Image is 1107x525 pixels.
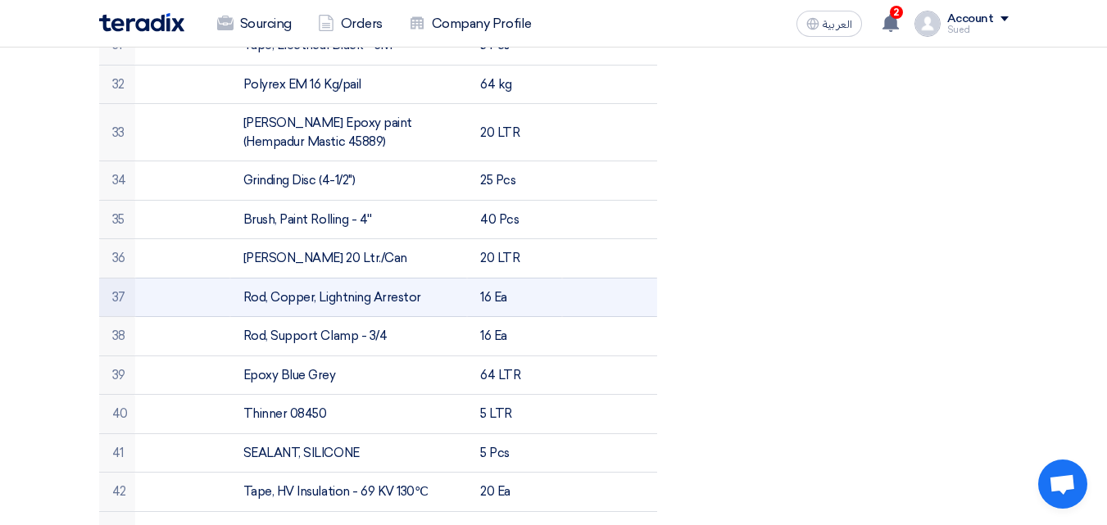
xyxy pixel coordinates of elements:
[230,278,467,317] td: Rod, Copper, Lightning Arrestor
[99,13,184,32] img: Teradix logo
[305,6,396,42] a: Orders
[230,65,467,104] td: Polyrex EM 16 Kg/pail
[230,473,467,512] td: Tape, HV Insulation - 69 KV 130℃
[947,25,1009,34] div: Sued
[99,317,136,356] td: 38
[99,278,136,317] td: 37
[230,200,467,239] td: Brush, Paint Rolling - 4''
[230,355,467,395] td: Epoxy Blue Grey
[467,433,562,473] td: 5 Pcs
[230,104,467,161] td: [PERSON_NAME] Epoxy paint (Hempadur Mastic 45889)
[99,355,136,395] td: 39
[467,278,562,317] td: 16 Ea
[230,239,467,278] td: [PERSON_NAME] 20 Ltr./Can
[99,433,136,473] td: 41
[467,161,562,201] td: 25 Pcs
[396,6,545,42] a: Company Profile
[99,395,136,434] td: 40
[890,6,903,19] span: 2
[467,65,562,104] td: 64 kg
[99,65,136,104] td: 32
[204,6,305,42] a: Sourcing
[99,200,136,239] td: 35
[467,473,562,512] td: 20 Ea
[467,104,562,161] td: 20 LTR
[467,395,562,434] td: 5 LTR
[914,11,941,37] img: profile_test.png
[230,317,467,356] td: Rod, Support Clamp - 3/4
[823,19,852,30] span: العربية
[99,239,136,278] td: 36
[99,473,136,512] td: 42
[230,395,467,434] td: Thinner 08450
[230,433,467,473] td: SEALANT, SILICONE
[99,161,136,201] td: 34
[467,239,562,278] td: 20 LTR
[467,317,562,356] td: 16 Ea
[796,11,862,37] button: العربية
[1038,459,1087,509] div: Open chat
[99,104,136,161] td: 33
[467,200,562,239] td: 40 Pcs
[947,12,994,26] div: Account
[467,355,562,395] td: 64 LTR
[230,161,467,201] td: Grinding Disc (4-1/2")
